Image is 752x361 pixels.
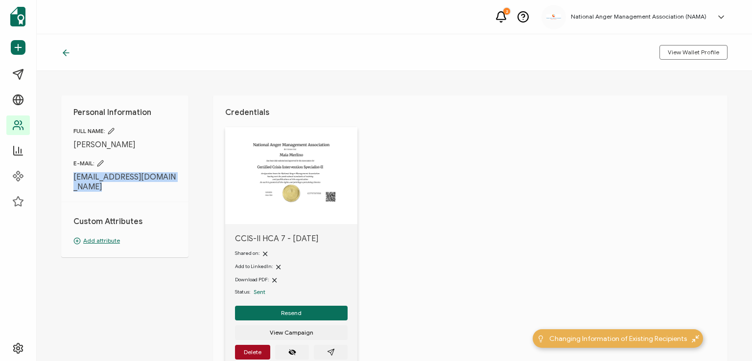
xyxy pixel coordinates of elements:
img: sertifier-logomark-colored.svg [10,7,25,26]
iframe: Chat Widget [703,314,752,361]
span: View Campaign [270,330,313,336]
span: [EMAIL_ADDRESS][DOMAIN_NAME] [73,172,176,192]
h1: Personal Information [73,108,176,117]
div: 2 [503,8,510,15]
span: E-MAIL: [73,159,176,167]
h5: National Anger Management Association (NAMA) [571,13,706,20]
h1: Custom Attributes [73,217,176,226]
img: 3ca2817c-e862-47f7-b2ec-945eb25c4a6c.jpg [546,14,561,20]
span: Changing Information of Existing Recipients [549,334,687,344]
span: Resend [281,310,302,316]
span: Download PDF: [235,276,269,283]
img: minimize-icon.svg [692,335,699,342]
span: CCIS-II HCA 7 - [DATE] [235,234,348,244]
ion-icon: eye off [288,348,296,356]
h1: Credentials [225,108,715,117]
span: View Wallet Profile [668,49,719,55]
button: View Wallet Profile [659,45,728,60]
button: Resend [235,306,348,320]
span: Sent [254,288,265,295]
span: FULL NAME: [73,127,176,135]
span: Shared on: [235,250,259,256]
span: Add to LinkedIn: [235,263,273,270]
span: Status: [235,288,250,296]
ion-icon: paper plane outline [327,348,335,356]
span: [PERSON_NAME] [73,140,176,150]
span: Delete [244,349,261,355]
p: Add attribute [73,236,176,245]
button: View Campaign [235,325,348,340]
button: Delete [235,345,270,360]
